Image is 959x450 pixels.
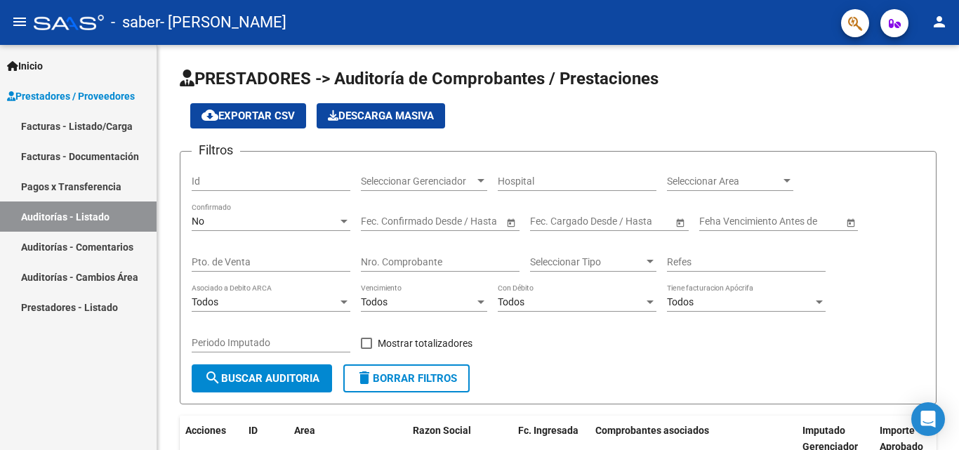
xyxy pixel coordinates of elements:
[192,216,204,227] span: No
[111,7,160,38] span: - saber
[294,425,315,436] span: Area
[361,296,388,307] span: Todos
[356,372,457,385] span: Borrar Filtros
[931,13,948,30] mat-icon: person
[160,7,286,38] span: - [PERSON_NAME]
[356,369,373,386] mat-icon: delete
[204,372,319,385] span: Buscar Auditoria
[667,296,694,307] span: Todos
[595,425,709,436] span: Comprobantes asociados
[201,110,295,122] span: Exportar CSV
[593,216,662,227] input: Fecha fin
[673,215,687,230] button: Open calendar
[343,364,470,392] button: Borrar Filtros
[518,425,578,436] span: Fc. Ingresada
[201,107,218,124] mat-icon: cloud_download
[192,364,332,392] button: Buscar Auditoria
[190,103,306,128] button: Exportar CSV
[413,425,471,436] span: Razon Social
[185,425,226,436] span: Acciones
[249,425,258,436] span: ID
[7,58,43,74] span: Inicio
[361,176,475,187] span: Seleccionar Gerenciador
[192,296,218,307] span: Todos
[7,88,135,104] span: Prestadores / Proveedores
[530,216,581,227] input: Fecha inicio
[843,215,858,230] button: Open calendar
[911,402,945,436] div: Open Intercom Messenger
[498,296,524,307] span: Todos
[204,369,221,386] mat-icon: search
[424,216,493,227] input: Fecha fin
[503,215,518,230] button: Open calendar
[328,110,434,122] span: Descarga Masiva
[180,69,659,88] span: PRESTADORES -> Auditoría de Comprobantes / Prestaciones
[361,216,412,227] input: Fecha inicio
[11,13,28,30] mat-icon: menu
[530,256,644,268] span: Seleccionar Tipo
[667,176,781,187] span: Seleccionar Area
[317,103,445,128] app-download-masive: Descarga masiva de comprobantes (adjuntos)
[317,103,445,128] button: Descarga Masiva
[378,335,472,352] span: Mostrar totalizadores
[192,140,240,160] h3: Filtros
